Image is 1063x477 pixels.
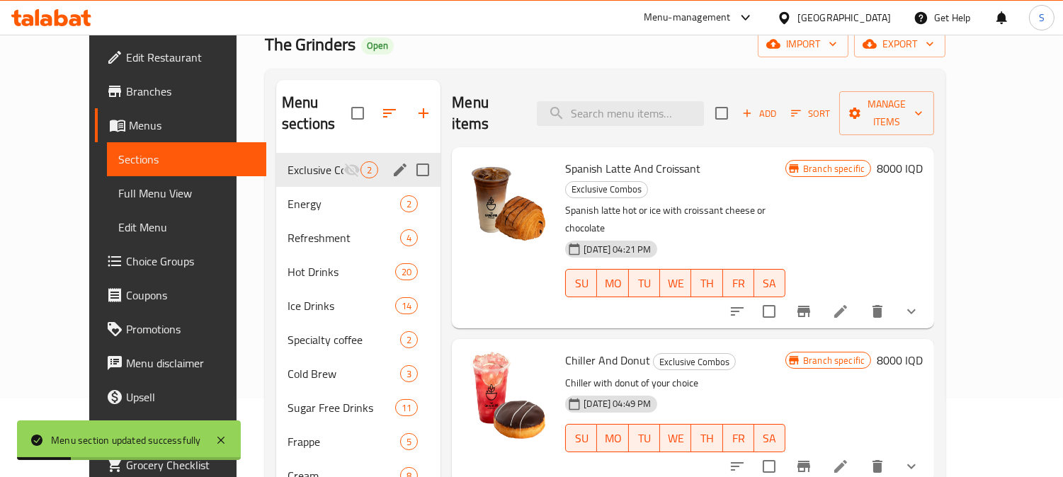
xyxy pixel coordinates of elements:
[877,350,923,370] h6: 8000 IQD
[276,425,440,459] div: Frappe5
[578,243,656,256] span: [DATE] 04:21 PM
[288,161,343,178] div: Exclusive Combos
[276,391,440,425] div: Sugar Free Drinks11
[788,103,834,125] button: Sort
[597,424,628,452] button: MO
[903,303,920,320] svg: Show Choices
[288,195,400,212] span: Energy
[282,92,351,134] h2: Menu sections
[126,287,256,304] span: Coupons
[851,96,923,131] span: Manage items
[126,83,256,100] span: Branches
[276,221,440,255] div: Refreshment4
[288,297,395,314] span: Ice Drinks
[126,321,256,338] span: Promotions
[666,273,686,294] span: WE
[660,269,691,297] button: WE
[797,354,870,367] span: Branch specific
[572,273,591,294] span: SU
[894,294,928,328] button: show more
[782,103,839,125] span: Sort items
[653,353,736,370] div: Exclusive Combos
[697,273,717,294] span: TH
[288,399,395,416] span: Sugar Free Drinks
[107,176,267,210] a: Full Menu View
[107,142,267,176] a: Sections
[629,424,660,452] button: TU
[126,49,256,66] span: Edit Restaurant
[401,333,417,347] span: 2
[707,98,737,128] span: Select section
[401,367,417,381] span: 3
[400,229,418,246] div: items
[754,297,784,326] span: Select to update
[400,331,418,348] div: items
[395,297,418,314] div: items
[288,331,400,348] span: Specialty coffee
[276,357,440,391] div: Cold Brew3
[401,435,417,449] span: 5
[126,355,256,372] span: Menu disclaimer
[276,323,440,357] div: Specialty coffee2
[118,219,256,236] span: Edit Menu
[566,181,647,197] span: Exclusive Combos
[787,294,821,328] button: Branch-specific-item
[691,269,722,297] button: TH
[265,28,356,60] span: The Grinders
[95,74,267,108] a: Branches
[401,231,417,245] span: 4
[865,35,934,53] span: export
[737,103,782,125] span: Add item
[666,428,686,449] span: WE
[95,346,267,380] a: Menu disclaimer
[463,350,554,441] img: Chiller And Donut
[565,158,700,179] span: Spanish Latte And Croissant
[737,103,782,125] button: Add
[758,31,848,57] button: import
[107,210,267,244] a: Edit Menu
[95,244,267,278] a: Choice Groups
[760,273,780,294] span: SA
[288,229,400,246] span: Refreshment
[691,424,722,452] button: TH
[400,365,418,382] div: items
[276,255,440,289] div: Hot Drinks20
[95,108,267,142] a: Menus
[390,159,411,180] button: edit
[723,269,754,297] button: FR
[276,289,440,323] div: Ice Drinks14
[729,273,749,294] span: FR
[95,40,267,74] a: Edit Restaurant
[565,424,597,452] button: SU
[860,294,894,328] button: delete
[95,414,267,448] a: Coverage Report
[629,269,660,297] button: TU
[396,299,417,313] span: 14
[754,424,785,452] button: SA
[343,161,360,178] svg: Inactive section
[597,269,628,297] button: MO
[407,96,440,130] button: Add section
[118,151,256,168] span: Sections
[565,350,650,371] span: Chiller And Donut
[400,433,418,450] div: items
[832,303,849,320] a: Edit menu item
[396,401,417,415] span: 11
[276,187,440,221] div: Energy2
[95,312,267,346] a: Promotions
[129,117,256,134] span: Menus
[276,153,440,187] div: Exclusive Combos2edit
[118,185,256,202] span: Full Menu View
[603,428,623,449] span: MO
[361,40,394,52] span: Open
[95,278,267,312] a: Coupons
[754,269,785,297] button: SA
[760,428,780,449] span: SA
[578,397,656,410] span: [DATE] 04:49 PM
[400,195,418,212] div: items
[361,38,394,54] div: Open
[660,424,691,452] button: WE
[463,159,554,249] img: Spanish Latte And Croissant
